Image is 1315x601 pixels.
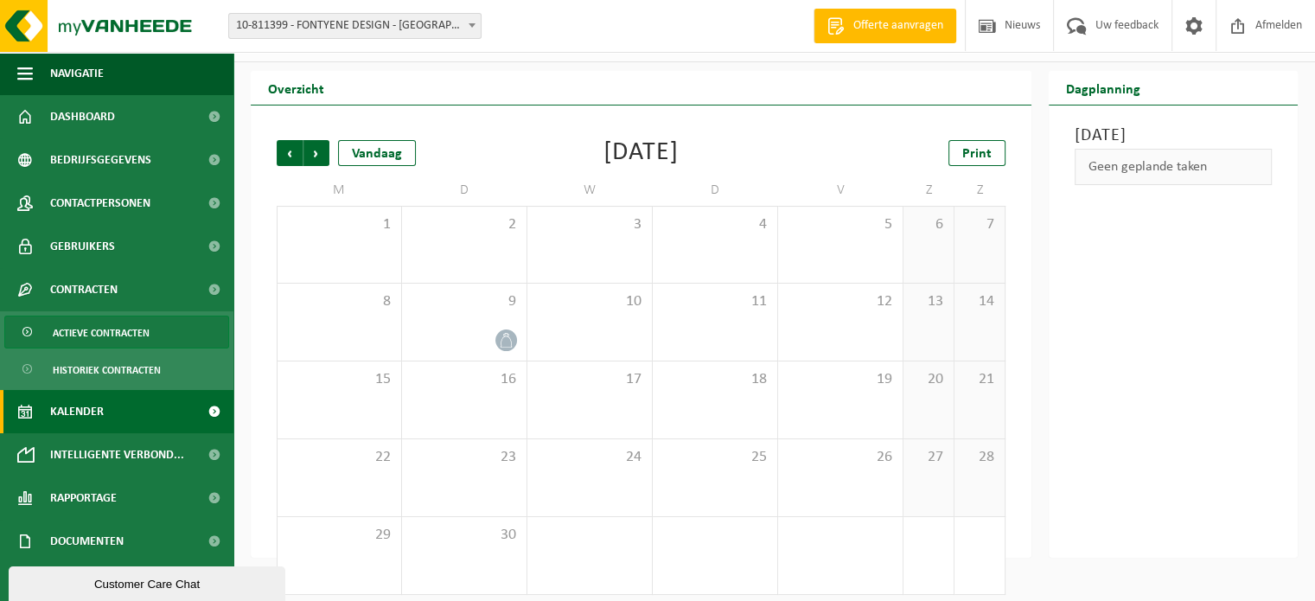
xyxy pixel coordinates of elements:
[50,390,104,433] span: Kalender
[653,175,778,206] td: D
[4,353,229,386] a: Historiek contracten
[50,52,104,95] span: Navigatie
[536,215,643,234] span: 3
[527,175,653,206] td: W
[912,292,945,311] span: 13
[787,215,894,234] span: 5
[661,292,769,311] span: 11
[286,215,393,234] span: 1
[787,370,894,389] span: 19
[411,526,518,545] span: 30
[4,316,229,348] a: Actieve contracten
[963,370,996,389] span: 21
[251,71,342,105] h2: Overzicht
[954,175,1005,206] td: Z
[9,563,289,601] iframe: chat widget
[229,14,481,38] span: 10-811399 - FONTYENE DESIGN - LEDEGEM
[903,175,954,206] td: Z
[1075,123,1272,149] h3: [DATE]
[402,175,527,206] td: D
[50,95,115,138] span: Dashboard
[53,354,161,387] span: Historiek contracten
[50,476,117,520] span: Rapportage
[286,370,393,389] span: 15
[286,526,393,545] span: 29
[50,520,124,563] span: Documenten
[778,175,903,206] td: V
[286,292,393,311] span: 8
[963,448,996,467] span: 28
[53,316,150,349] span: Actieve contracten
[536,292,643,311] span: 10
[661,448,769,467] span: 25
[411,448,518,467] span: 23
[912,215,945,234] span: 6
[277,175,402,206] td: M
[50,225,115,268] span: Gebruikers
[411,292,518,311] span: 9
[963,292,996,311] span: 14
[411,215,518,234] span: 2
[50,433,184,476] span: Intelligente verbond...
[536,370,643,389] span: 17
[661,215,769,234] span: 4
[411,370,518,389] span: 16
[948,140,1005,166] a: Print
[787,292,894,311] span: 12
[303,140,329,166] span: Volgende
[50,268,118,311] span: Contracten
[50,138,151,182] span: Bedrijfsgegevens
[912,448,945,467] span: 27
[912,370,945,389] span: 20
[50,182,150,225] span: Contactpersonen
[286,448,393,467] span: 22
[787,448,894,467] span: 26
[814,9,956,43] a: Offerte aanvragen
[849,17,948,35] span: Offerte aanvragen
[1075,149,1272,185] div: Geen geplande taken
[228,13,482,39] span: 10-811399 - FONTYENE DESIGN - LEDEGEM
[1049,71,1158,105] h2: Dagplanning
[962,147,992,161] span: Print
[338,140,416,166] div: Vandaag
[277,140,303,166] span: Vorige
[603,140,679,166] div: [DATE]
[661,370,769,389] span: 18
[963,215,996,234] span: 7
[536,448,643,467] span: 24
